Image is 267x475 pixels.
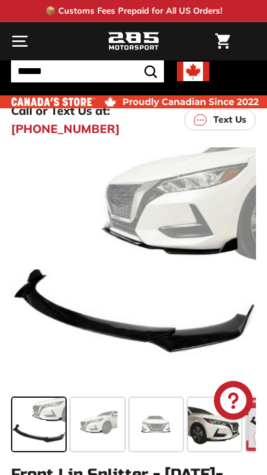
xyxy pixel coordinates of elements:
p: 📦 Customs Fees Prepaid for All US Orders! [45,5,222,18]
img: Logo_285_Motorsport_areodynamics_components [108,30,159,53]
inbox-online-store-chat: Shopify online store chat [210,381,257,423]
a: Text Us [184,109,256,130]
a: Cart [209,23,237,60]
p: Call or Text Us at: [11,102,110,119]
a: [PHONE_NUMBER] [11,120,120,138]
p: Text Us [213,113,246,127]
input: Search [11,60,164,82]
